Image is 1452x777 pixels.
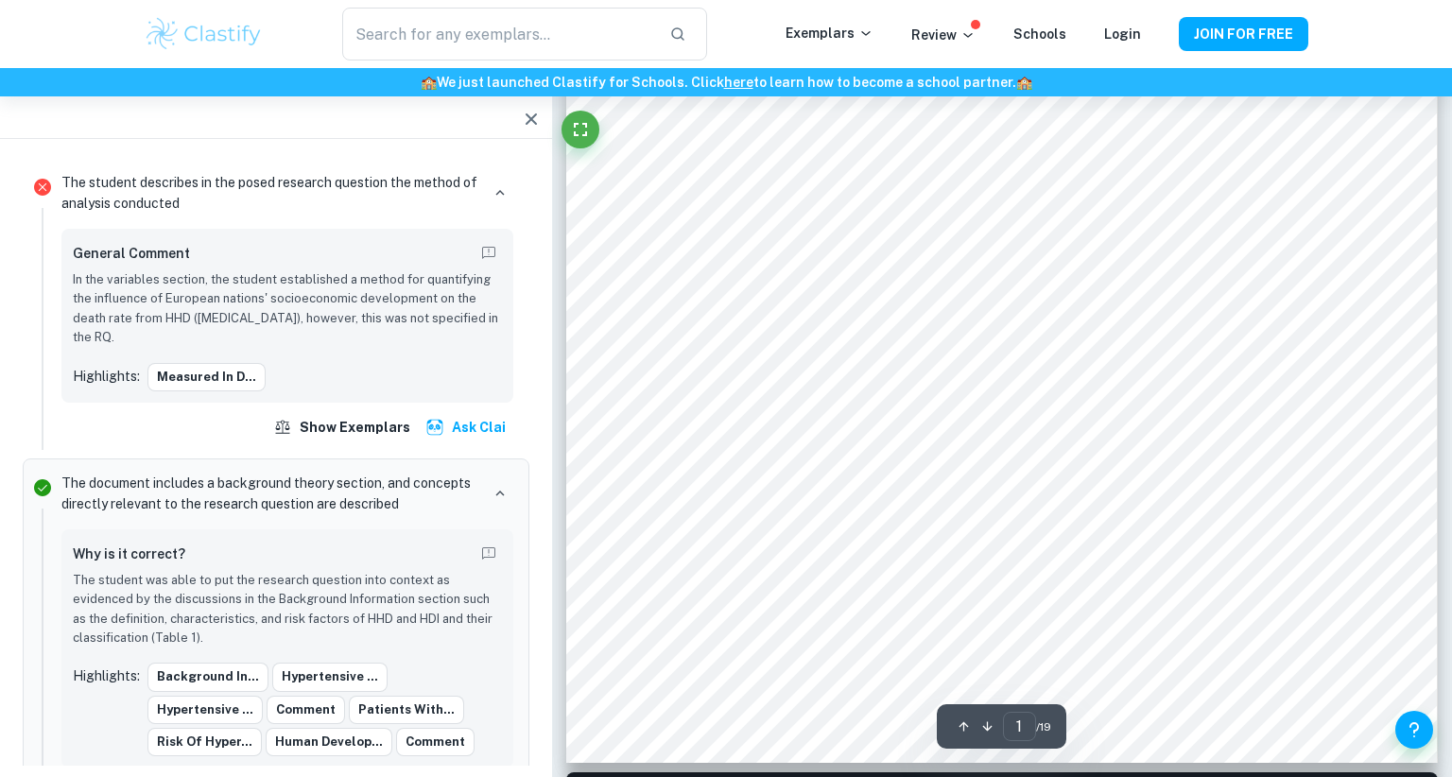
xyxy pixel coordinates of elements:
p: The student was able to put the research question into context as evidenced by the discussions in... [73,571,502,648]
svg: Correct [31,476,54,499]
button: Fullscreen [562,111,599,148]
h6: We just launched Clastify for Schools. Click to learn how to become a school partner. [4,72,1448,93]
p: Review [911,25,976,45]
span: 🏫 [1016,75,1032,90]
button: Ask Clai [422,410,513,444]
span: / 19 [1036,718,1051,735]
button: Risk of Hyper... [147,728,262,756]
button: measured in d... [147,363,266,391]
button: Hypertensive ... [147,696,263,724]
button: Background In... [147,663,268,691]
button: Help and Feedback [1395,711,1433,749]
input: Search for any exemplars... [342,8,654,60]
button: Show exemplars [269,410,418,444]
span: 🏫 [421,75,437,90]
svg: Incorrect [31,176,54,199]
button: Comment [267,696,345,724]
p: In the variables section, the student established a method for quantifying the influence of Europ... [73,270,502,348]
a: Login [1104,26,1141,42]
p: Exemplars [786,23,873,43]
a: Schools [1013,26,1066,42]
p: Highlights: [73,665,140,686]
a: here [724,75,753,90]
button: Report mistake/confusion [475,240,502,267]
button: Hypertensive ... [272,663,388,691]
h6: General Comment [73,243,190,264]
button: Human Develop... [266,728,392,756]
p: The document includes a background theory section, and concepts directly relevant to the research... [61,473,479,514]
button: Comment [396,728,475,756]
img: Clastify logo [144,15,264,53]
button: JOIN FOR FREE [1179,17,1308,51]
p: Highlights: [73,366,140,387]
h6: Why is it correct? [73,544,185,564]
button: Patients with... [349,696,464,724]
img: clai.svg [425,418,444,437]
button: Report mistake/confusion [475,541,502,567]
p: The student describes in the posed research question the method of analysis conducted [61,172,479,214]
